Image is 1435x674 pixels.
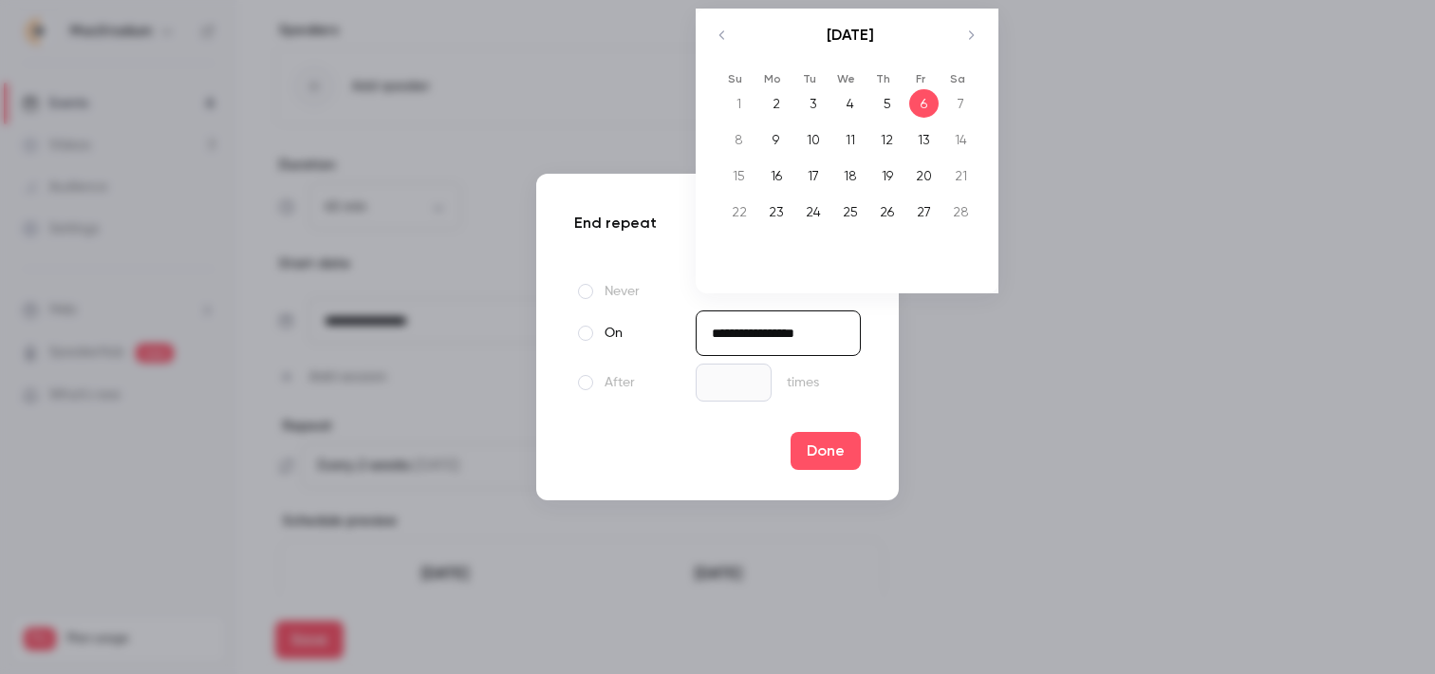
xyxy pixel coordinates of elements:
[574,212,861,234] p: End repeat
[942,158,979,194] td: Saturday, February 21, 2026
[724,161,754,190] div: 15
[872,89,902,118] div: 5
[761,197,791,226] div: 23
[872,125,902,154] div: 12
[720,158,757,194] td: Sunday, February 15, 2026
[831,158,868,194] td: Wednesday, February 18, 2026
[574,280,688,303] label: Never
[761,89,791,118] div: 2
[909,89,939,118] div: 6
[757,194,794,230] td: Monday, February 23, 2026
[757,158,794,194] td: Monday, February 16, 2026
[791,432,861,470] button: Done
[761,161,791,190] div: 16
[868,122,905,158] td: Thursday, February 12, 2026
[946,125,976,154] div: 14
[757,122,794,158] td: Monday, February 9, 2026
[724,89,754,118] div: 1
[868,158,905,194] td: Thursday, February 19, 2026
[876,72,890,85] small: Th
[831,122,868,158] td: Wednesday, February 11, 2026
[803,72,816,85] small: Tu
[905,122,942,158] td: Friday, February 13, 2026
[872,161,902,190] div: 19
[868,194,905,230] td: Thursday, February 26, 2026
[574,371,688,394] label: After
[905,85,942,122] td: Selected. Friday, February 6, 2026
[831,85,868,122] td: Wednesday, February 4, 2026
[720,194,757,230] td: Sunday, February 22, 2026
[835,89,865,118] div: 4
[798,89,828,118] div: 3
[905,194,942,230] td: Friday, February 27, 2026
[764,72,781,85] small: Mo
[909,161,939,190] div: 20
[574,322,688,345] label: On
[946,89,976,118] div: 7
[724,125,754,154] div: 8
[794,85,831,122] td: Tuesday, February 3, 2026
[942,194,979,230] td: Saturday, February 28, 2026
[798,197,828,226] div: 24
[794,122,831,158] td: Tuesday, February 10, 2026
[827,26,874,44] strong: [DATE]
[720,122,757,158] td: Sunday, February 8, 2026
[942,122,979,158] td: Saturday, February 14, 2026
[696,9,997,249] div: Calendar
[798,125,828,154] div: 10
[835,161,865,190] div: 18
[728,72,742,85] small: Su
[831,194,868,230] td: Wednesday, February 25, 2026
[946,197,976,226] div: 28
[942,85,979,122] td: Saturday, February 7, 2026
[757,85,794,122] td: Monday, February 2, 2026
[905,158,942,194] td: Friday, February 20, 2026
[798,161,828,190] div: 17
[761,125,791,154] div: 9
[720,85,757,122] td: Sunday, February 1, 2026
[916,72,925,85] small: Fr
[868,85,905,122] td: Thursday, February 5, 2026
[696,310,861,356] input: Tue, February 17 2026
[946,161,976,190] div: 21
[794,194,831,230] td: Tuesday, February 24, 2026
[950,72,965,85] small: Sa
[787,373,819,392] span: times
[872,197,902,226] div: 26
[909,197,939,226] div: 27
[835,125,865,154] div: 11
[835,197,865,226] div: 25
[794,158,831,194] td: Tuesday, February 17, 2026
[909,125,939,154] div: 13
[837,72,855,85] small: We
[724,197,754,226] div: 22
